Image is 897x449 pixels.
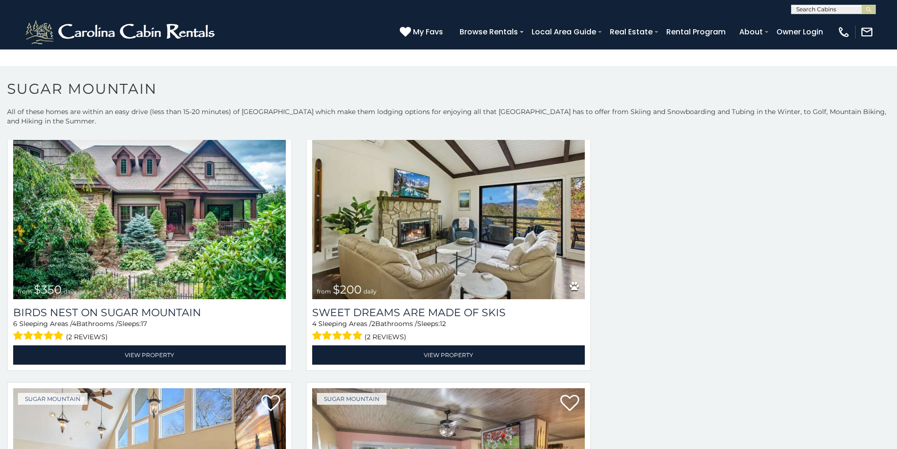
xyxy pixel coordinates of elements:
span: $200 [333,283,362,296]
a: About [735,24,768,40]
a: My Favs [400,26,445,38]
img: mail-regular-white.png [860,25,873,39]
span: 2 [372,319,375,328]
span: daily [64,288,77,295]
a: Sweet Dreams Are Made Of Skis [312,306,585,319]
img: Sweet Dreams Are Made Of Skis [312,116,585,299]
img: phone-regular-white.png [837,25,850,39]
a: View Property [312,345,585,365]
a: Add to favorites [261,394,280,414]
a: Add to favorites [560,394,579,414]
a: Rental Program [662,24,730,40]
span: (2 reviews) [66,331,108,343]
span: daily [364,288,377,295]
a: Browse Rentals [455,24,523,40]
span: 4 [72,319,76,328]
span: from [18,288,32,295]
img: Birds Nest On Sugar Mountain [13,116,286,299]
span: 4 [312,319,316,328]
span: 12 [440,319,446,328]
span: 6 [13,319,17,328]
span: 17 [141,319,147,328]
div: Sleeping Areas / Bathrooms / Sleeps: [13,319,286,343]
a: Birds Nest On Sugar Mountain from $350 daily [13,116,286,299]
a: View Property [13,345,286,365]
span: from [317,288,331,295]
a: Sugar Mountain [18,393,88,405]
span: (2 reviews) [364,331,406,343]
a: Local Area Guide [527,24,601,40]
a: Real Estate [605,24,657,40]
a: Owner Login [772,24,828,40]
a: Sugar Mountain [317,393,387,405]
a: Birds Nest On Sugar Mountain [13,306,286,319]
a: Sweet Dreams Are Made Of Skis from $200 daily [312,116,585,299]
div: Sleeping Areas / Bathrooms / Sleeps: [312,319,585,343]
span: $350 [34,283,62,296]
span: My Favs [413,26,443,38]
img: White-1-2.png [24,18,219,46]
